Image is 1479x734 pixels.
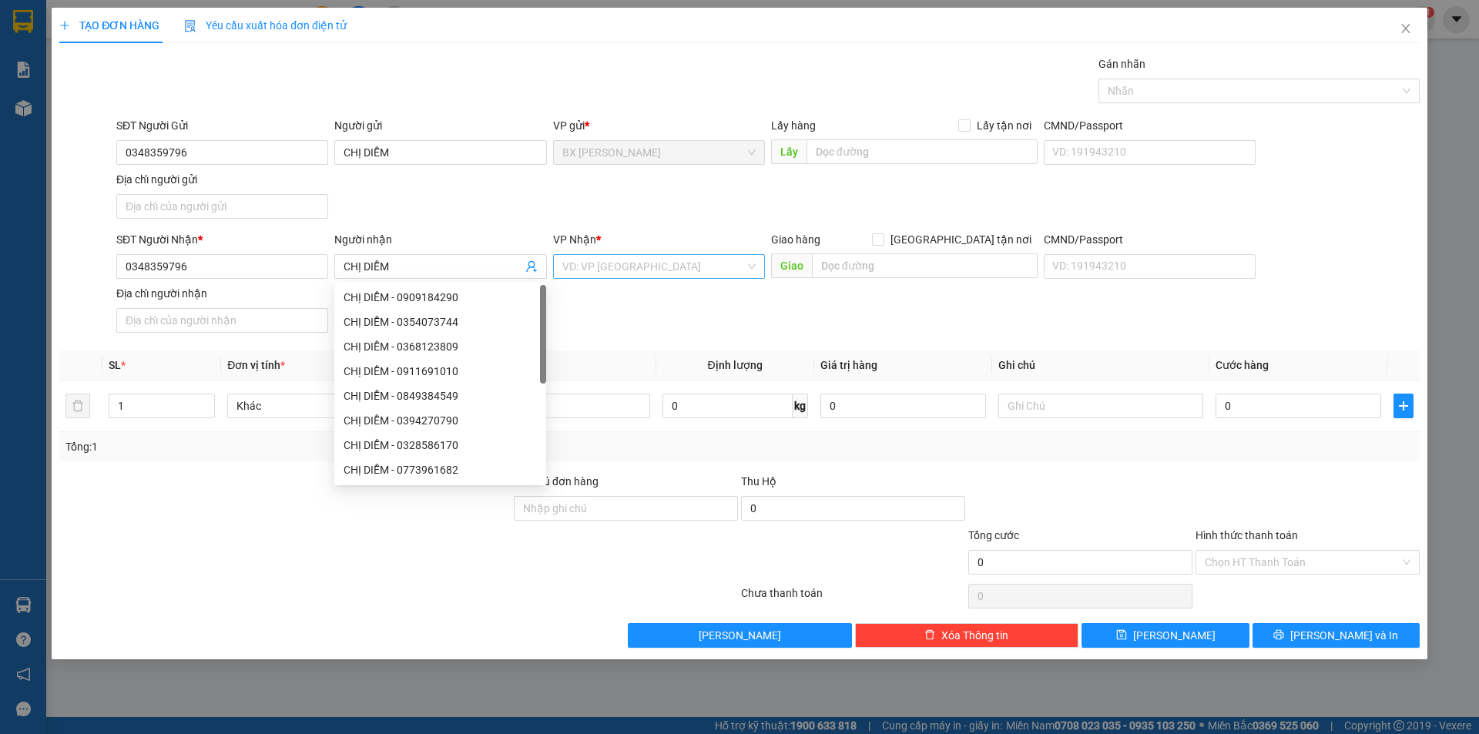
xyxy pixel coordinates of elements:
span: BX Cao Lãnh [562,141,756,164]
span: save [1116,629,1127,642]
input: 0 [820,394,986,418]
div: Tổng: 1 [65,438,571,455]
span: Tổng cước [968,529,1019,541]
div: CHỊ [PERSON_NAME] [147,48,304,66]
div: CHỊ DIỄM - 0849384549 [344,387,537,404]
span: plus [1394,400,1413,412]
input: Địa chỉ của người gửi [116,194,328,219]
span: DĐ: [13,99,35,115]
span: Lấy tận nơi [971,117,1038,134]
div: CHỊ DIỄM - 0394270790 [334,408,546,433]
span: Gửi: [13,15,37,31]
button: printer[PERSON_NAME] và In [1253,623,1420,648]
label: Hình thức thanh toán [1196,529,1298,541]
div: SĐT Người Gửi [116,117,328,134]
input: VD: Bàn, Ghế [444,394,649,418]
div: Chưa thanh toán [739,585,967,612]
span: up [202,397,211,406]
span: plus [59,20,70,31]
img: icon [184,20,196,32]
button: delete [65,394,90,418]
button: Close [1384,8,1427,51]
div: CHỊ DIỄM - 0849384549 [334,384,546,408]
span: [PERSON_NAME] và In [1290,627,1398,644]
div: 0915786979 [147,66,304,88]
input: Địa chỉ của người nhận [116,308,328,333]
div: CMND/Passport [1044,231,1256,248]
div: CHỊ DIỄM - 0354073744 [344,313,537,330]
div: Địa chỉ người gửi [116,171,328,188]
div: CHỊ DIỄM - 0328586170 [334,433,546,457]
div: 0908040858 [13,69,136,90]
div: CHỊ DIỄM - 0773961682 [344,461,537,478]
input: Dọc đường [807,139,1038,164]
span: [GEOGRAPHIC_DATA] tận nơi [884,231,1038,248]
div: CHỊ DIỄM - 0773961682 [334,457,546,482]
div: CHỊ DIỄM - 0354073744 [334,310,546,334]
span: VP Nhận [553,233,596,246]
span: user-add [525,260,538,273]
label: Gán nhãn [1098,58,1145,70]
span: TẠO ĐƠN HÀNG [59,19,159,32]
div: [GEOGRAPHIC_DATA] [147,13,304,48]
span: close [1400,22,1412,35]
span: Giao hàng [771,233,820,246]
div: BX [PERSON_NAME] [13,13,136,50]
div: CHỊ DIỄM - 0909184290 [334,285,546,310]
span: Thu Hộ [741,475,776,488]
th: Ghi chú [992,350,1209,380]
span: Giá trị hàng [820,359,877,371]
span: [PERSON_NAME] [699,627,781,644]
button: plus [1393,394,1414,418]
div: CHỊ DIỄM - 0394270790 [344,412,537,429]
div: CHỊ DIỄM - 0911691010 [344,363,537,380]
span: Khác [236,394,423,417]
span: Giao [771,253,812,278]
span: down [202,407,211,417]
label: Ghi chú đơn hàng [514,475,599,488]
span: Đơn vị tính [227,359,285,371]
input: Ghi Chú [998,394,1203,418]
input: Ghi chú đơn hàng [514,496,738,521]
div: CHỊ DIỄM - 0328586170 [344,437,537,454]
div: CHỊ DIỄM - 0911691010 [334,359,546,384]
button: save[PERSON_NAME] [1082,623,1249,648]
div: CHỊ DIỄM - 0909184290 [344,289,537,306]
div: SĐT Người Nhận [116,231,328,248]
div: CMND/Passport [1044,117,1256,134]
div: Người gửi [334,117,546,134]
span: [PERSON_NAME] [1133,627,1216,644]
span: Cước hàng [1216,359,1269,371]
span: Yêu cầu xuất hóa đơn điện tử [184,19,347,32]
div: ANH NHÂN [13,50,136,69]
div: VP gửi [553,117,765,134]
button: deleteXóa Thông tin [855,623,1079,648]
span: SL [109,359,121,371]
span: Lấy hàng [771,119,816,132]
span: Increase Value [197,394,214,406]
button: [PERSON_NAME] [628,623,852,648]
span: Decrease Value [197,406,214,417]
div: Địa chỉ người nhận [116,285,328,302]
div: CHỊ DIỄM - 0368123809 [344,338,537,355]
span: delete [924,629,935,642]
div: CHỊ DIỄM - 0368123809 [334,334,546,359]
span: Nhận: [147,13,184,29]
span: Xóa Thông tin [941,627,1008,644]
span: kg [793,394,808,418]
span: TGDD TÂN THANH [13,90,96,171]
span: Lấy [771,139,807,164]
span: Định lượng [708,359,763,371]
span: printer [1273,629,1284,642]
div: Người nhận [334,231,546,248]
input: Dọc đường [812,253,1038,278]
